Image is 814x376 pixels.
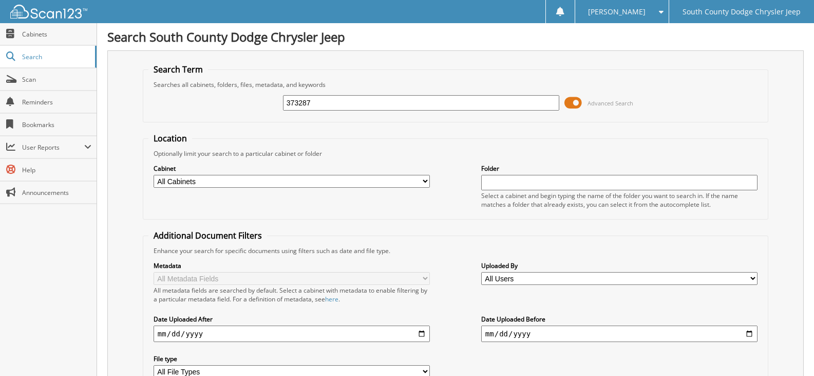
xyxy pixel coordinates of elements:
[588,9,646,15] span: [PERSON_NAME]
[325,295,338,303] a: here
[683,9,801,15] span: South County Dodge Chrysler Jeep
[22,98,91,106] span: Reminders
[154,164,430,173] label: Cabinet
[481,261,758,270] label: Uploaded By
[10,5,87,19] img: scan123-logo-white.svg
[154,261,430,270] label: Metadata
[22,75,91,84] span: Scan
[148,149,763,158] div: Optionally limit your search to a particular cabinet or folder
[481,191,758,209] div: Select a cabinet and begin typing the name of the folder you want to search in. If the name match...
[154,354,430,363] label: File type
[22,120,91,129] span: Bookmarks
[148,133,192,144] legend: Location
[22,143,84,152] span: User Reports
[22,188,91,197] span: Announcements
[481,164,758,173] label: Folder
[22,52,90,61] span: Search
[154,286,430,303] div: All metadata fields are searched by default. Select a cabinet with metadata to enable filtering b...
[154,315,430,324] label: Date Uploaded After
[763,327,814,376] iframe: Chat Widget
[22,30,91,39] span: Cabinets
[22,166,91,174] span: Help
[588,99,633,107] span: Advanced Search
[148,246,763,255] div: Enhance your search for specific documents using filters such as date and file type.
[481,326,758,342] input: end
[148,230,267,241] legend: Additional Document Filters
[481,315,758,324] label: Date Uploaded Before
[107,28,804,45] h1: Search South County Dodge Chrysler Jeep
[148,80,763,89] div: Searches all cabinets, folders, files, metadata, and keywords
[148,64,208,75] legend: Search Term
[154,326,430,342] input: start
